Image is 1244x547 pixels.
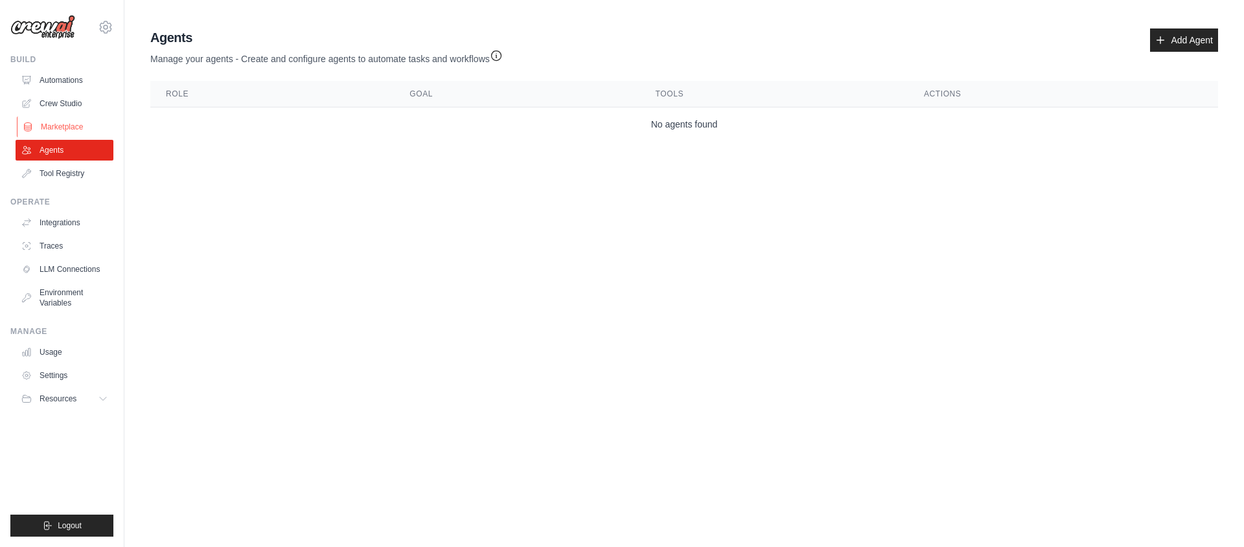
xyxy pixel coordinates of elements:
[10,515,113,537] button: Logout
[16,236,113,256] a: Traces
[394,81,639,107] th: Goal
[10,15,75,39] img: Logo
[16,163,113,184] a: Tool Registry
[16,70,113,91] a: Automations
[1150,28,1218,52] a: Add Agent
[150,81,394,107] th: Role
[10,54,113,65] div: Build
[16,365,113,386] a: Settings
[16,388,113,409] button: Resources
[16,259,113,280] a: LLM Connections
[16,212,113,233] a: Integrations
[908,81,1218,107] th: Actions
[150,28,503,47] h2: Agents
[40,394,76,404] span: Resources
[150,107,1218,142] td: No agents found
[10,197,113,207] div: Operate
[16,342,113,363] a: Usage
[10,326,113,337] div: Manage
[640,81,908,107] th: Tools
[16,140,113,161] a: Agents
[16,282,113,313] a: Environment Variables
[17,117,115,137] a: Marketplace
[58,520,82,531] span: Logout
[16,93,113,114] a: Crew Studio
[150,47,503,65] p: Manage your agents - Create and configure agents to automate tasks and workflows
